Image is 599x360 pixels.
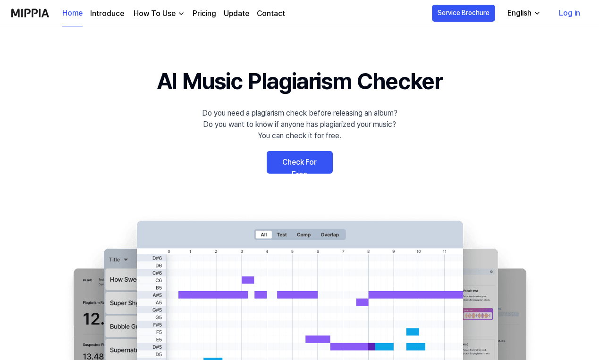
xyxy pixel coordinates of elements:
img: down [177,10,185,17]
a: Contact [257,8,285,19]
div: How To Use [132,8,177,19]
button: English [500,4,547,23]
a: Home [62,0,83,26]
a: Introduce [90,8,124,19]
h1: AI Music Plagiarism Checker [157,64,442,98]
a: Pricing [193,8,216,19]
a: Update [224,8,249,19]
div: English [506,8,533,19]
a: Check For Free [267,151,333,174]
button: How To Use [132,8,185,19]
div: Do you need a plagiarism check before releasing an album? Do you want to know if anyone has plagi... [202,108,397,142]
button: Service Brochure [432,5,495,22]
